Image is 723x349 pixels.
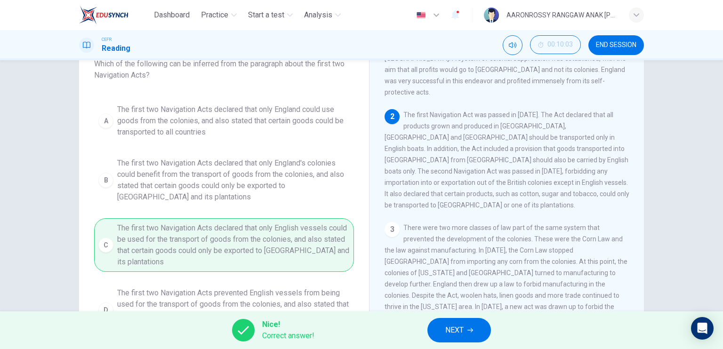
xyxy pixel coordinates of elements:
img: Profile picture [484,8,499,23]
span: Nice! [262,319,314,330]
button: Start a test [244,7,297,24]
a: EduSynch logo [79,6,150,24]
button: 00:10:03 [530,35,581,54]
span: Start a test [248,9,284,21]
div: Open Intercom Messenger [691,317,714,340]
button: Dashboard [150,7,193,24]
span: END SESSION [596,41,636,49]
span: 00:10:03 [547,41,573,48]
span: Which of the following can be inferred from the paragraph about the first two Navigation Acts? [94,58,354,81]
button: NEXT [427,318,491,342]
img: en [415,12,427,19]
div: 3 [385,222,400,237]
div: 2 [385,109,400,124]
span: CEFR [102,36,112,43]
button: END SESSION [588,35,644,55]
span: Correct answer! [262,330,314,341]
div: Mute [503,35,522,55]
button: Practice [197,7,241,24]
img: EduSynch logo [79,6,129,24]
h1: Reading [102,43,130,54]
div: Hide [530,35,581,55]
span: The first Navigation Act was passed in [DATE]. The Act declared that all products grown and produ... [385,111,629,209]
button: Analysis [300,7,345,24]
span: Dashboard [154,9,190,21]
div: AARONROSSY RANGGAW ANAK [PERSON_NAME] [506,9,618,21]
span: NEXT [445,324,464,337]
span: Analysis [304,9,332,21]
span: Practice [201,9,228,21]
